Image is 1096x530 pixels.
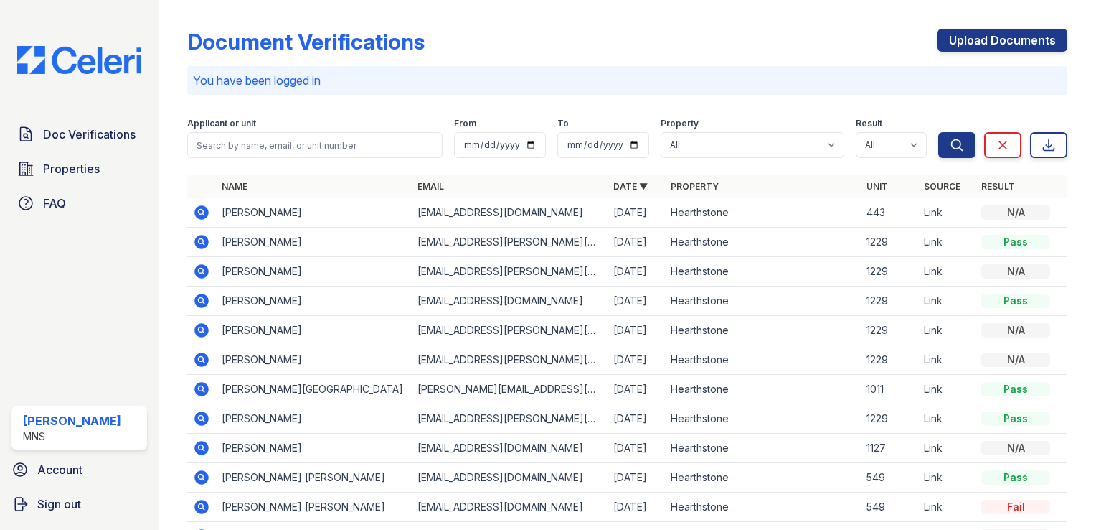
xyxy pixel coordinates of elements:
td: Hearthstone [665,198,861,228]
td: [PERSON_NAME] [216,198,412,228]
input: Search by name, email, or unit number [187,132,443,158]
label: To [557,118,569,129]
td: [PERSON_NAME][GEOGRAPHIC_DATA] [216,375,412,404]
td: [EMAIL_ADDRESS][PERSON_NAME][DOMAIN_NAME] [412,345,608,375]
td: [DATE] [608,287,665,316]
td: [PERSON_NAME] [216,404,412,434]
td: Hearthstone [665,257,861,287]
a: Name [222,181,247,192]
div: Pass [981,294,1050,308]
td: Link [918,287,975,316]
td: Hearthstone [665,404,861,434]
td: Link [918,257,975,287]
div: Fail [981,500,1050,514]
div: MNS [23,429,121,444]
div: Pass [981,235,1050,249]
td: 1229 [861,345,918,375]
td: [PERSON_NAME] [216,287,412,316]
td: [PERSON_NAME] [216,257,412,287]
label: Property [661,118,699,129]
td: [EMAIL_ADDRESS][DOMAIN_NAME] [412,434,608,463]
td: 1229 [861,287,918,316]
td: [DATE] [608,493,665,522]
a: Source [924,181,960,192]
a: Sign out [6,490,153,519]
td: 1229 [861,404,918,434]
td: 1011 [861,375,918,404]
td: 549 [861,493,918,522]
td: [PERSON_NAME] [216,316,412,345]
td: [PERSON_NAME] [216,434,412,463]
a: Result [981,181,1015,192]
a: Doc Verifications [11,120,147,149]
div: Pass [981,470,1050,485]
td: 549 [861,463,918,493]
div: Pass [981,382,1050,396]
td: 1229 [861,257,918,287]
div: Pass [981,412,1050,426]
label: From [454,118,476,129]
td: [DATE] [608,375,665,404]
td: [EMAIL_ADDRESS][DOMAIN_NAME] [412,463,608,493]
td: [DATE] [608,316,665,345]
td: Link [918,434,975,463]
td: Hearthstone [665,228,861,257]
td: 1127 [861,434,918,463]
td: Link [918,375,975,404]
td: 443 [861,198,918,228]
div: N/A [981,264,1050,279]
td: [PERSON_NAME] [216,345,412,375]
div: N/A [981,441,1050,455]
label: Applicant or unit [187,118,256,129]
span: Sign out [37,496,81,513]
a: FAQ [11,189,147,218]
td: Link [918,198,975,228]
td: Link [918,404,975,434]
td: Link [918,463,975,493]
div: N/A [981,353,1050,367]
div: N/A [981,323,1050,338]
td: Hearthstone [665,316,861,345]
td: Link [918,493,975,522]
a: Upload Documents [937,29,1067,52]
td: 1229 [861,228,918,257]
td: [PERSON_NAME] [PERSON_NAME] [216,493,412,522]
td: Hearthstone [665,434,861,463]
span: Properties [43,160,100,177]
a: Date ▼ [613,181,648,192]
td: Hearthstone [665,463,861,493]
div: [PERSON_NAME] [23,412,121,429]
label: Result [856,118,882,129]
td: [DATE] [608,228,665,257]
td: [DATE] [608,463,665,493]
td: [EMAIL_ADDRESS][PERSON_NAME][DOMAIN_NAME] [412,404,608,434]
a: Email [417,181,444,192]
td: Link [918,345,975,375]
div: N/A [981,205,1050,220]
td: [EMAIL_ADDRESS][DOMAIN_NAME] [412,493,608,522]
td: Hearthstone [665,375,861,404]
div: Document Verifications [187,29,425,55]
a: Unit [866,181,888,192]
img: CE_Logo_Blue-a8612792a0a2168367f1c8372b55b34899dd931a85d93a1a3d3e32e68fde9ad4.png [6,46,153,74]
td: [PERSON_NAME] [216,228,412,257]
span: FAQ [43,195,66,212]
td: Hearthstone [665,493,861,522]
td: Link [918,316,975,345]
td: 1229 [861,316,918,345]
td: [DATE] [608,345,665,375]
td: [DATE] [608,257,665,287]
td: [EMAIL_ADDRESS][DOMAIN_NAME] [412,198,608,228]
span: Doc Verifications [43,126,136,143]
a: Account [6,455,153,484]
td: Link [918,228,975,257]
td: [DATE] [608,198,665,228]
a: Properties [11,154,147,183]
td: [EMAIL_ADDRESS][PERSON_NAME][DOMAIN_NAME] [412,257,608,287]
td: [PERSON_NAME][EMAIL_ADDRESS][DOMAIN_NAME] [412,375,608,404]
td: [EMAIL_ADDRESS][PERSON_NAME][DOMAIN_NAME] [412,228,608,257]
td: [DATE] [608,404,665,434]
p: You have been logged in [193,72,1062,89]
a: Property [671,181,719,192]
